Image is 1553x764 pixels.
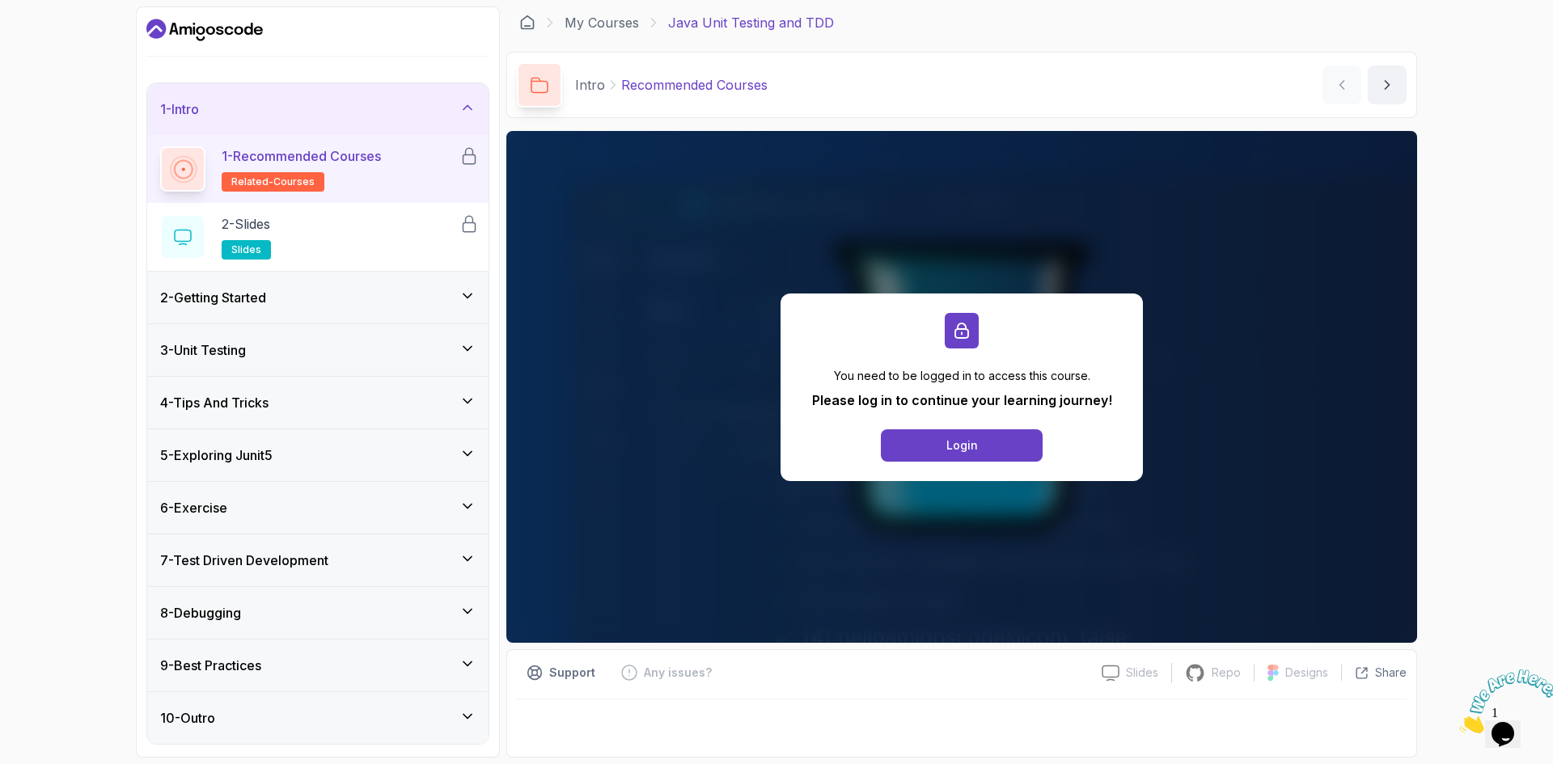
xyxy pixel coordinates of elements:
h3: 9 - Best Practices [160,656,261,675]
p: Share [1375,665,1407,681]
p: You need to be logged in to access this course. [812,368,1112,384]
span: 1 [6,6,13,20]
p: Recommended Courses [621,75,768,95]
h3: 6 - Exercise [160,498,227,517]
span: slides [231,243,261,256]
button: next content [1368,65,1407,104]
button: 5-Exploring Junit5 [147,429,489,481]
button: 1-Intro [147,83,489,135]
p: Java Unit Testing and TDD [668,13,834,32]
button: 6-Exercise [147,482,489,534]
a: Dashboard [519,15,535,31]
p: 2 - Slides [222,214,270,234]
button: 7-Test Driven Development [147,534,489,586]
h3: 10 - Outro [160,708,215,728]
p: Intro [575,75,605,95]
p: Repo [1212,665,1241,681]
iframe: chat widget [1453,663,1553,740]
button: previous content [1322,65,1361,104]
button: 2-Slidesslides [160,214,476,260]
a: My Courses [565,13,639,32]
button: 3-Unit Testing [147,324,489,376]
p: Any issues? [644,665,712,681]
button: Support button [517,660,605,686]
p: Please log in to continue your learning journey! [812,390,1112,410]
button: 9-Best Practices [147,639,489,691]
button: 1-Recommended Coursesrelated-courses [160,146,476,192]
button: 10-Outro [147,692,489,744]
h3: 5 - Exploring Junit5 [160,445,273,465]
p: Designs [1285,665,1328,681]
button: 4-Tips And Tricks [147,377,489,428]
button: Login [881,429,1043,462]
h3: 1 - Intro [160,99,199,119]
p: 1 - Recommended Courses [222,146,381,166]
p: Support [549,665,595,681]
h3: 8 - Debugging [160,603,241,623]
h3: 3 - Unit Testing [160,340,246,360]
button: 2-Getting Started [147,272,489,323]
button: Share [1341,665,1407,681]
img: Chat attention grabber [6,6,107,70]
h3: 2 - Getting Started [160,288,266,307]
h3: 4 - Tips And Tricks [160,393,269,412]
h3: 7 - Test Driven Development [160,551,328,570]
a: Dashboard [146,17,263,43]
button: 8-Debugging [147,587,489,639]
div: Login [946,437,978,454]
span: related-courses [231,175,315,188]
p: Slides [1126,665,1158,681]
